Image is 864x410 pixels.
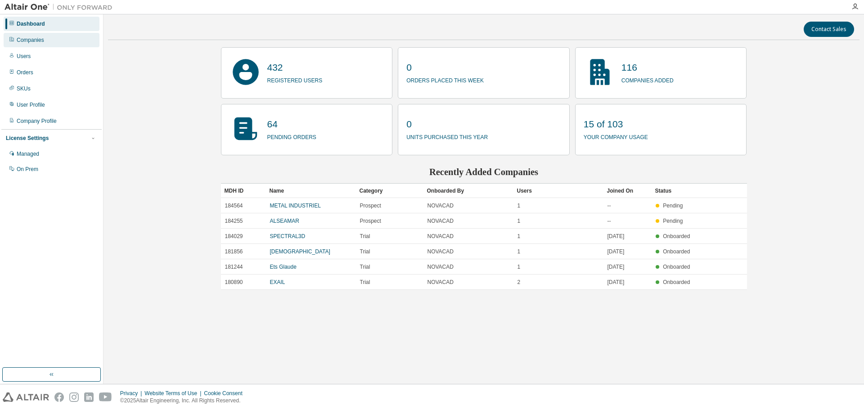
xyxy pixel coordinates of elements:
[270,233,306,239] a: SPECTRAL3D
[360,279,370,286] span: Trial
[584,117,648,131] p: 15 of 103
[17,20,45,27] div: Dashboard
[663,248,690,255] span: Onboarded
[17,150,39,158] div: Managed
[17,117,57,125] div: Company Profile
[517,248,521,255] span: 1
[406,61,484,74] p: 0
[663,218,683,224] span: Pending
[17,166,38,173] div: On Prem
[225,263,243,270] span: 181244
[406,131,488,141] p: units purchased this year
[427,279,454,286] span: NOVACAD
[120,397,248,405] p: © 2025 Altair Engineering, Inc. All Rights Reserved.
[84,392,94,402] img: linkedin.svg
[584,131,648,141] p: your company usage
[655,184,693,198] div: Status
[607,184,648,198] div: Joined On
[517,202,521,209] span: 1
[120,390,144,397] div: Privacy
[517,217,521,225] span: 1
[17,85,31,92] div: SKUs
[270,203,321,209] a: METAL INDUSTRIEL
[663,233,690,239] span: Onboarded
[621,74,674,85] p: companies added
[270,279,285,285] a: EXAIL
[427,233,454,240] span: NOVACAD
[360,248,370,255] span: Trial
[607,248,625,255] span: [DATE]
[225,233,243,240] span: 184029
[663,279,690,285] span: Onboarded
[17,101,45,108] div: User Profile
[621,61,674,74] p: 116
[427,263,454,270] span: NOVACAD
[204,390,247,397] div: Cookie Consent
[17,53,31,60] div: Users
[144,390,204,397] div: Website Terms of Use
[804,22,854,37] button: Contact Sales
[270,184,352,198] div: Name
[607,233,625,240] span: [DATE]
[225,184,262,198] div: MDH ID
[54,392,64,402] img: facebook.svg
[270,248,330,255] a: [DEMOGRAPHIC_DATA]
[427,184,510,198] div: Onboarded By
[221,166,747,178] h2: Recently Added Companies
[360,217,381,225] span: Prospect
[3,392,49,402] img: altair_logo.svg
[267,131,316,141] p: pending orders
[4,3,117,12] img: Altair One
[517,279,521,286] span: 2
[17,36,44,44] div: Companies
[99,392,112,402] img: youtube.svg
[427,248,454,255] span: NOVACAD
[607,279,625,286] span: [DATE]
[225,202,243,209] span: 184564
[517,184,600,198] div: Users
[270,218,299,224] a: ALSEAMAR
[427,217,454,225] span: NOVACAD
[69,392,79,402] img: instagram.svg
[360,202,381,209] span: Prospect
[406,117,488,131] p: 0
[360,263,370,270] span: Trial
[360,233,370,240] span: Trial
[607,217,611,225] span: --
[427,202,454,209] span: NOVACAD
[607,263,625,270] span: [DATE]
[225,248,243,255] span: 181856
[270,264,297,270] a: Ets Glaude
[17,69,33,76] div: Orders
[663,203,683,209] span: Pending
[406,74,484,85] p: orders placed this week
[267,117,316,131] p: 64
[225,279,243,286] span: 180890
[225,217,243,225] span: 184255
[517,263,521,270] span: 1
[267,61,323,74] p: 432
[267,74,323,85] p: registered users
[517,233,521,240] span: 1
[607,202,611,209] span: --
[360,184,420,198] div: Category
[6,135,49,142] div: License Settings
[663,264,690,270] span: Onboarded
